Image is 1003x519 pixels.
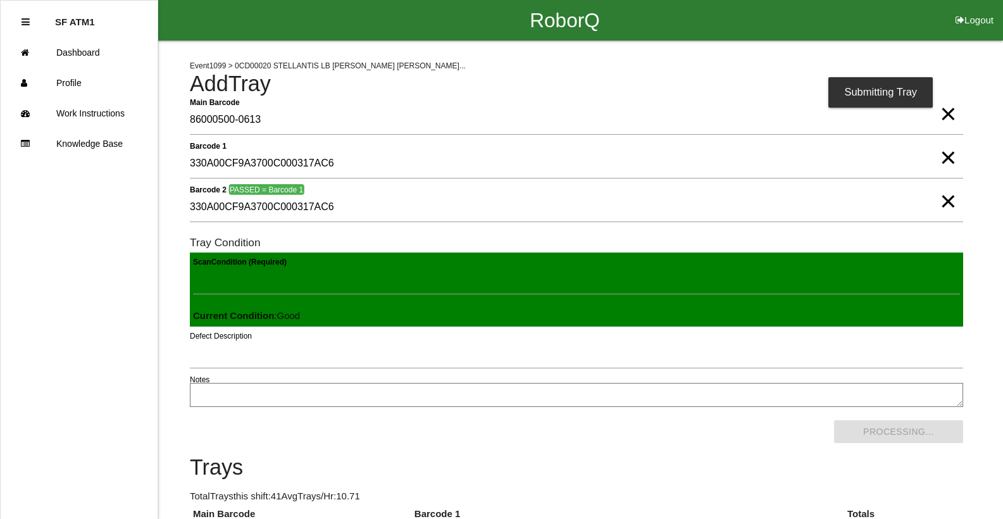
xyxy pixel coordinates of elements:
input: Required [190,106,963,135]
span: : Good [193,310,300,321]
h4: Trays [190,456,963,480]
b: Current Condition [193,310,274,321]
div: Submitting Tray [828,77,933,108]
b: Scan Condition (Required) [193,258,287,266]
b: Barcode 1 [190,141,227,150]
label: Defect Description [190,330,252,342]
a: Profile [1,68,158,98]
div: Close [22,7,30,37]
a: Work Instructions [1,98,158,128]
span: Clear Input [940,176,956,201]
span: PASSED = Barcode 1 [228,184,304,195]
label: Notes [190,374,209,385]
p: Total Trays this shift: 41 Avg Trays /Hr: 10.71 [190,489,963,504]
span: Clear Input [940,89,956,114]
h4: Add Tray [190,72,963,96]
b: Barcode 2 [190,185,227,194]
a: Knowledge Base [1,128,158,159]
h6: Tray Condition [190,237,963,249]
p: SF ATM1 [55,7,95,27]
b: Main Barcode [190,97,240,106]
span: Clear Input [940,132,956,158]
span: Event 1099 > 0CD00020 STELLANTIS LB [PERSON_NAME] [PERSON_NAME]... [190,61,466,70]
a: Dashboard [1,37,158,68]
